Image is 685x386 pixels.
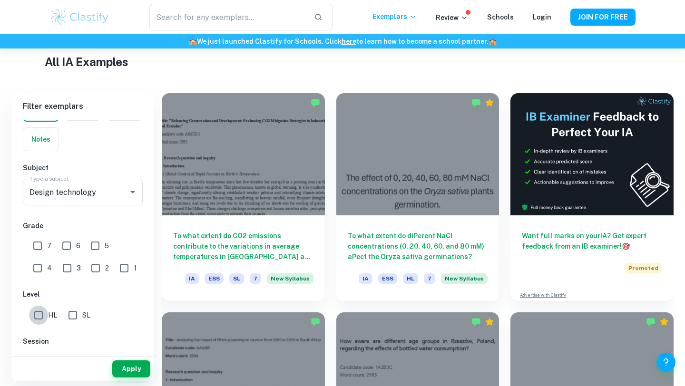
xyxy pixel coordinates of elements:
span: SL [82,310,90,320]
span: ESS [205,273,224,284]
span: HL [403,273,418,284]
a: Schools [487,13,514,21]
button: Help and Feedback [656,353,675,372]
span: 1 [134,263,137,273]
h6: To what extent do diPerent NaCl concentrations (0, 20, 40, 60, and 80 mM) aPect the Oryza sativa ... [348,231,488,262]
img: Marked [311,98,320,107]
span: SL [229,273,244,284]
h6: We just launched Clastify for Schools. Click to learn how to become a school partner. [2,36,683,47]
span: 4 [47,263,52,273]
span: 🏫 [189,38,197,45]
div: Starting from the May 2026 session, the ESS IA requirements have changed. We created this exempla... [267,273,313,289]
button: Notes [23,128,59,151]
div: Premium [485,317,494,327]
a: Advertise with Clastify [520,292,566,299]
span: New Syllabus [441,273,488,284]
p: Review [436,12,468,23]
input: Search for any exemplars... [149,4,306,30]
a: To what extent do CO2 emissions contribute to the variations in average temperatures in [GEOGRAPH... [162,93,325,301]
span: HL [48,310,57,320]
img: Clastify logo [49,8,110,27]
button: Apply [112,360,150,377]
h6: Session [23,336,143,347]
label: Type a subject [29,174,69,183]
img: Marked [471,317,481,327]
span: 🏫 [489,38,497,45]
img: Marked [646,317,656,327]
span: 7 [47,241,51,251]
span: 🎯 [622,242,630,250]
span: IA [185,273,199,284]
div: Premium [659,317,669,327]
div: Starting from the May 2026 session, the ESS IA requirements have changed. We created this exempla... [441,273,488,289]
span: New Syllabus [267,273,313,284]
h1: All IA Examples [45,53,641,70]
h6: Level [23,289,143,299]
span: IA [359,273,372,284]
span: 3 [77,263,81,273]
a: here [342,38,356,45]
h6: Grade [23,221,143,231]
span: 7 [424,273,435,284]
a: Want full marks on yourIA? Get expert feedback from an IB examiner!PromotedAdvertise with Clastify [510,93,674,301]
span: 5 [105,241,109,251]
div: Premium [485,98,494,107]
p: Exemplars [372,11,417,22]
span: ESS [378,273,397,284]
img: Thumbnail [510,93,674,215]
span: 7 [250,273,261,284]
h6: Want full marks on your IA ? Get expert feedback from an IB examiner! [522,231,662,251]
a: To what extent do diPerent NaCl concentrations (0, 20, 40, 60, and 80 mM) aPect the Oryza sativa ... [336,93,499,301]
a: Login [533,13,551,21]
span: 2 [105,263,109,273]
button: JOIN FOR FREE [570,9,636,26]
span: 6 [76,241,80,251]
h6: To what extent do CO2 emissions contribute to the variations in average temperatures in [GEOGRAPH... [173,231,313,262]
button: Open [126,185,139,199]
h6: Filter exemplars [11,93,154,120]
img: Marked [311,317,320,327]
span: Promoted [625,263,662,273]
h6: Subject [23,163,143,173]
img: Marked [471,98,481,107]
